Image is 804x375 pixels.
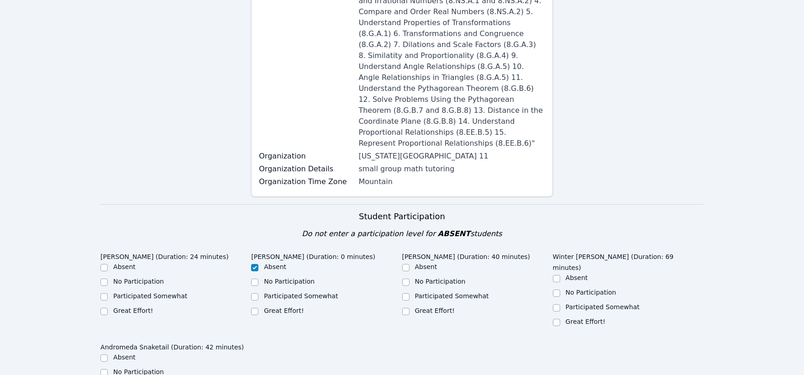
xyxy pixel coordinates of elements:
[264,278,315,285] label: No Participation
[415,292,489,300] label: Participated Somewhat
[566,289,616,296] label: No Participation
[415,278,466,285] label: No Participation
[438,229,470,238] span: ABSENT
[566,318,605,325] label: Great Effort!
[251,248,375,262] legend: [PERSON_NAME] (Duration: 0 minutes)
[415,263,437,270] label: Absent
[113,307,153,314] label: Great Effort!
[100,228,704,239] div: Do not enter a participation level for students
[358,151,545,162] div: [US_STATE][GEOGRAPHIC_DATA] 11
[566,303,640,311] label: Participated Somewhat
[358,176,545,187] div: Mountain
[113,354,136,361] label: Absent
[100,248,229,262] legend: [PERSON_NAME] (Duration: 24 minutes)
[113,292,187,300] label: Participated Somewhat
[415,307,455,314] label: Great Effort!
[264,307,304,314] label: Great Effort!
[113,278,164,285] label: No Participation
[100,339,244,353] legend: Andromeda Snaketail (Duration: 42 minutes)
[264,263,286,270] label: Absent
[259,176,353,187] label: Organization Time Zone
[566,274,588,281] label: Absent
[358,164,545,174] div: small group math tutoring
[264,292,338,300] label: Participated Somewhat
[259,164,353,174] label: Organization Details
[553,248,704,273] legend: Winter [PERSON_NAME] (Duration: 69 minutes)
[100,210,704,223] h3: Student Participation
[113,263,136,270] label: Absent
[259,151,353,162] label: Organization
[402,248,531,262] legend: [PERSON_NAME] (Duration: 40 minutes)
